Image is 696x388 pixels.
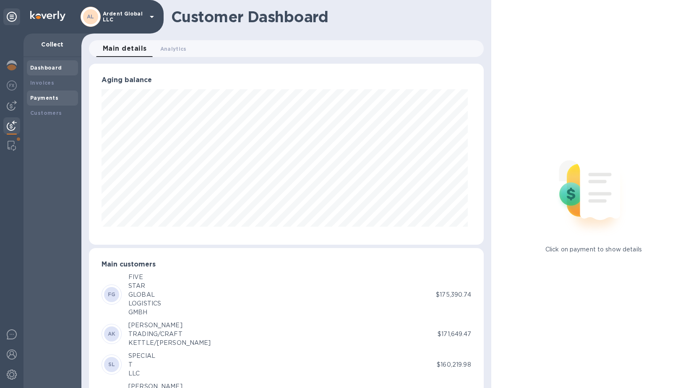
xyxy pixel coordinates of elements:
div: GMBH [128,308,161,317]
p: $171,649.47 [438,330,471,339]
p: Collect [30,40,75,49]
div: T [128,360,155,369]
div: TRADING/CRAFT [128,330,211,339]
p: $160,219.98 [437,360,471,369]
p: $175,390.74 [436,290,471,299]
h3: Aging balance [102,76,471,84]
img: Foreign exchange [7,80,17,91]
p: Click on payment to show details [545,245,642,254]
img: Logo [30,11,65,21]
b: SL [108,361,115,367]
span: Main details [103,43,147,54]
div: LOGISTICS [128,299,161,308]
h1: Customer Dashboard [171,8,478,26]
b: Payments [30,95,58,101]
span: Analytics [160,44,187,53]
div: [PERSON_NAME] [128,321,211,330]
p: Ardent Global LLC [103,11,145,23]
b: Invoices [30,80,54,86]
b: FG [108,291,116,297]
div: SPECIAL [128,352,155,360]
div: Unpin categories [3,8,20,25]
h3: Main customers [102,261,471,269]
b: Customers [30,110,62,116]
b: AL [87,13,94,20]
div: KETTLE/[PERSON_NAME] [128,339,211,347]
div: LLC [128,369,155,378]
div: FIVE [128,273,161,282]
b: Dashboard [30,65,62,71]
div: STAR [128,282,161,290]
div: GLOBAL [128,290,161,299]
b: AK [108,331,116,337]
